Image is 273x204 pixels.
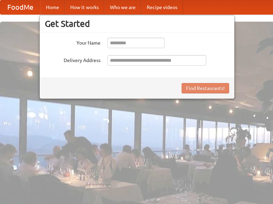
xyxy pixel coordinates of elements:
[45,18,229,29] h3: Get Started
[40,0,65,14] a: Home
[0,0,40,14] a: FoodMe
[182,83,229,93] button: Find Restaurants!
[45,38,101,46] label: Your Name
[45,55,101,64] label: Delivery Address
[65,0,104,14] a: How it works
[104,0,141,14] a: Who we are
[141,0,183,14] a: Recipe videos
